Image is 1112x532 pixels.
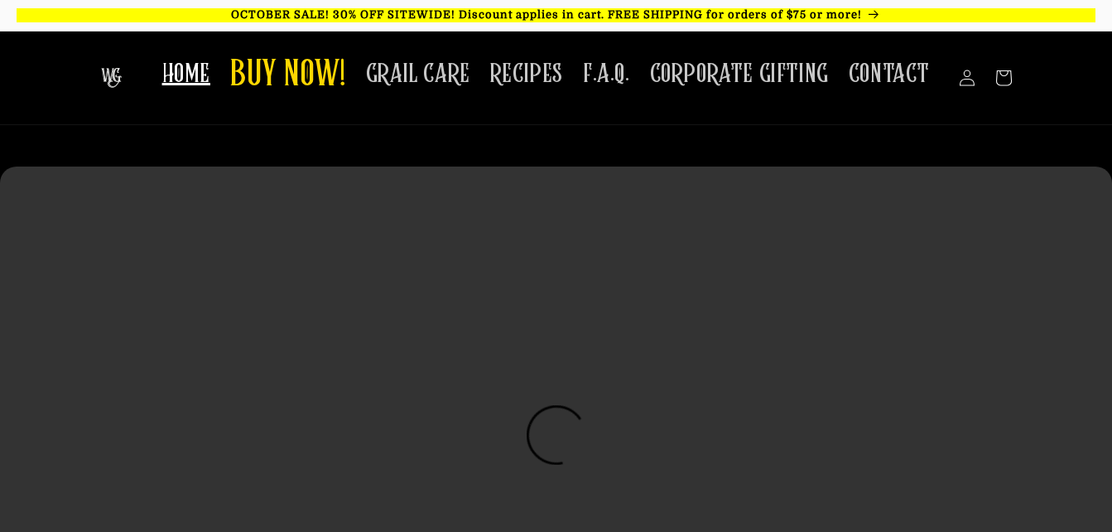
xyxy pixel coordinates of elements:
[230,53,346,99] span: BUY NOW!
[152,48,220,100] a: HOME
[650,58,829,90] span: CORPORATE GIFTING
[480,48,573,100] a: RECIPES
[366,58,470,90] span: GRAIL CARE
[17,8,1095,22] p: OCTOBER SALE! 30% OFF SITEWIDE! Discount applies in cart. FREE SHIPPING for orders of $75 or more!
[573,48,640,100] a: F.A.Q.
[490,58,563,90] span: RECIPES
[356,48,480,100] a: GRAIL CARE
[583,58,630,90] span: F.A.Q.
[849,58,930,90] span: CONTACT
[220,43,356,109] a: BUY NOW!
[839,48,940,100] a: CONTACT
[640,48,839,100] a: CORPORATE GIFTING
[101,68,122,88] img: The Whiskey Grail
[162,58,210,90] span: HOME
